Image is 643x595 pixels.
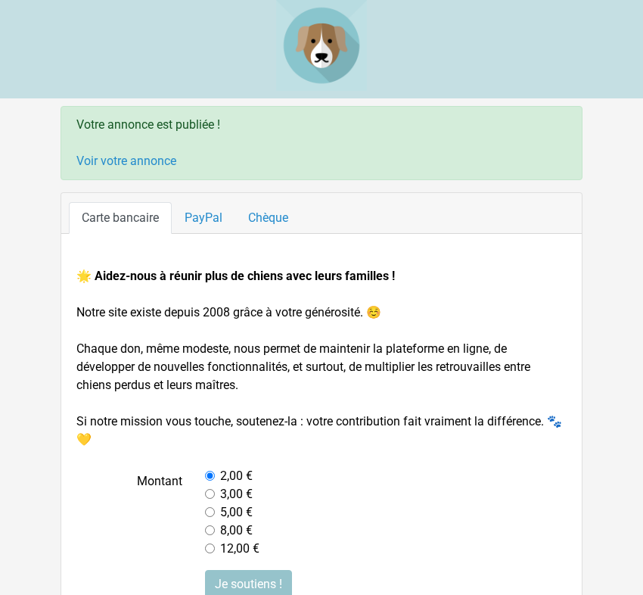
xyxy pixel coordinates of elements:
[220,503,253,522] label: 5,00 €
[76,269,395,283] strong: 🌟 Aidez-nous à réunir plus de chiens avec leurs familles !
[220,485,253,503] label: 3,00 €
[220,522,253,540] label: 8,00 €
[61,106,582,180] div: Votre annonce est publiée !
[69,202,172,234] a: Carte bancaire
[172,202,235,234] a: PayPal
[220,467,253,485] label: 2,00 €
[76,154,176,168] a: Voir votre annonce
[235,202,301,234] a: Chèque
[65,467,194,558] label: Montant
[220,540,259,558] label: 12,00 €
